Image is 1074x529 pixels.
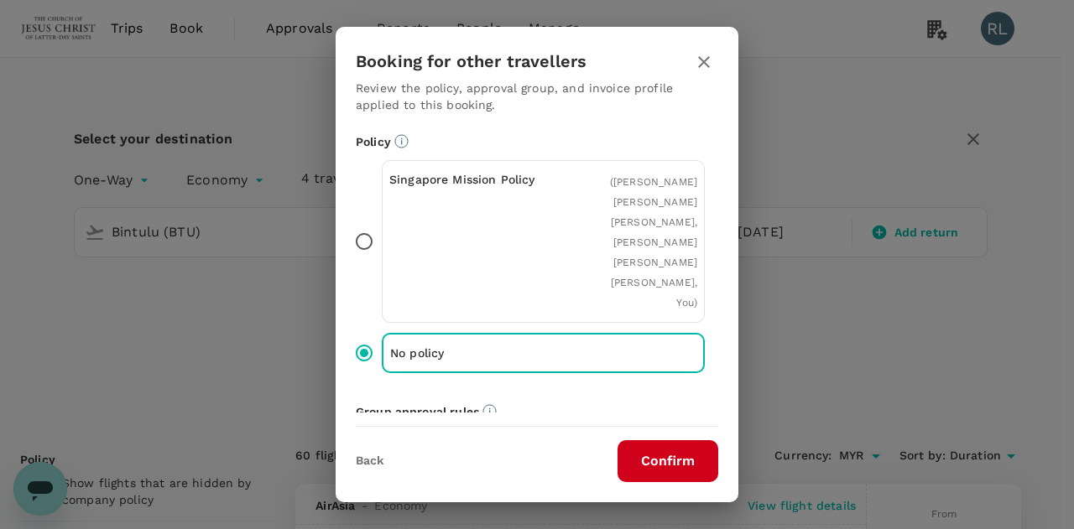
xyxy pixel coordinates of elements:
[356,80,718,113] p: Review the policy, approval group, and invoice profile applied to this booking.
[356,403,718,420] p: Group approval rules
[618,440,718,482] button: Confirm
[390,345,544,361] p: No policy
[482,404,497,418] svg: Default approvers or custom approval rules (if available) are based on the user group.
[356,454,383,468] button: Back
[356,52,587,71] h3: Booking for other travellers
[389,171,544,188] p: Singapore Mission Policy
[394,134,409,148] svg: Booking restrictions are based on the selected travel policy.
[356,133,718,150] p: Policy
[610,176,697,309] span: ( [PERSON_NAME] [PERSON_NAME] [PERSON_NAME], [PERSON_NAME] [PERSON_NAME] [PERSON_NAME], You )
